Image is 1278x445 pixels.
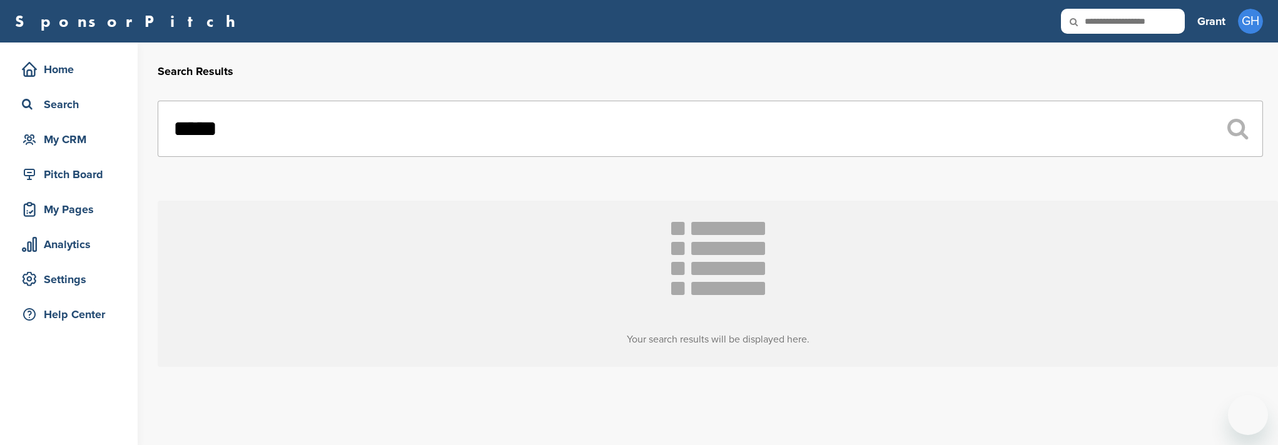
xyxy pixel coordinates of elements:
[13,55,125,84] a: Home
[19,303,125,326] div: Help Center
[13,90,125,119] a: Search
[1197,12,1225,30] h3: Grant
[158,63,1263,80] h2: Search Results
[13,160,125,189] a: Pitch Board
[19,128,125,151] div: My CRM
[13,300,125,329] a: Help Center
[19,198,125,221] div: My Pages
[1228,395,1268,435] iframe: Button to launch messaging window
[13,125,125,154] a: My CRM
[158,332,1278,347] h3: Your search results will be displayed here.
[19,268,125,291] div: Settings
[19,93,125,116] div: Search
[13,265,125,294] a: Settings
[19,163,125,186] div: Pitch Board
[15,13,243,29] a: SponsorPitch
[19,233,125,256] div: Analytics
[19,58,125,81] div: Home
[13,230,125,259] a: Analytics
[13,195,125,224] a: My Pages
[1197,7,1225,35] a: Grant
[1238,9,1263,34] span: GH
